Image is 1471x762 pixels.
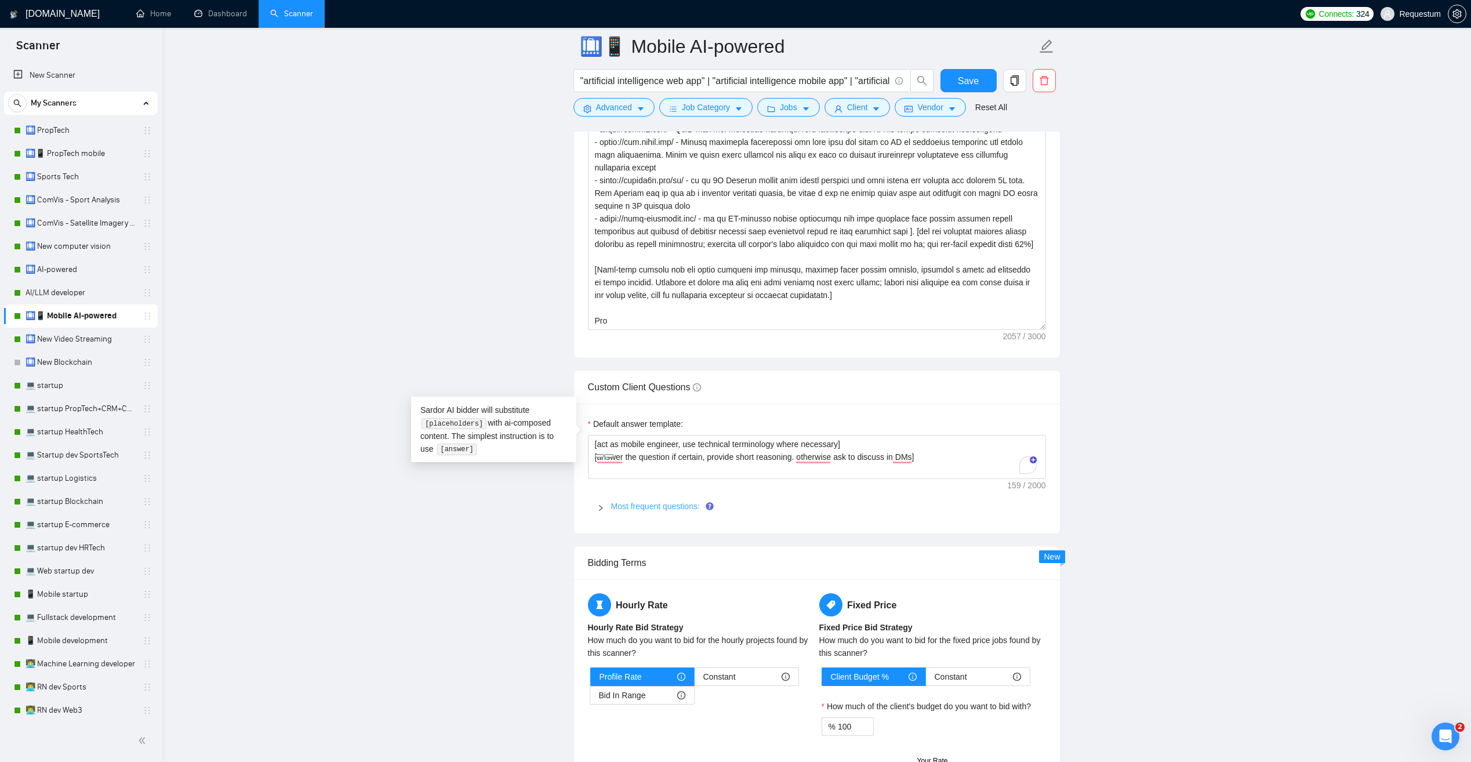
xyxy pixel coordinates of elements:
a: 🛄📱 Mobile AI-powered [26,304,136,328]
a: 💻 startup PropTech+CRM+Construction [26,397,136,420]
li: New Scanner [4,64,158,87]
span: Bid In Range [599,687,646,704]
span: holder [143,474,152,483]
span: info-circle [909,673,917,681]
span: Client Budget % [831,668,889,685]
a: 💻 startup dev HRTech [26,536,136,560]
span: holder [143,149,152,158]
button: search [8,94,27,113]
span: info-circle [677,673,685,681]
label: Default answer template: [588,418,683,430]
a: 👨‍💻 RN dev Sports [26,676,136,699]
a: 🛄📱 PropTech mobile [26,142,136,165]
input: How much of the client's budget do you want to bid with? [838,718,873,735]
span: Constant [935,668,967,685]
input: Search Freelance Jobs... [580,74,890,88]
span: Jobs [780,101,797,114]
button: Save [940,69,997,92]
a: 💻 Fullstack development [26,606,136,629]
a: 💻 startup Logistics [26,467,136,490]
span: caret-down [948,104,956,113]
a: 📱 Mobile startup [26,583,136,606]
span: user [1383,10,1392,18]
button: userClientcaret-down [825,98,891,117]
button: copy [1003,69,1026,92]
a: 💻 startup [26,374,136,397]
span: info-circle [693,383,701,391]
span: My Scanners [31,92,77,115]
span: holder [143,683,152,692]
span: 2 [1455,723,1465,732]
a: 🛄 ComVis - Sport Analysis [26,188,136,212]
span: holder [143,520,152,529]
button: idcardVendorcaret-down [895,98,965,117]
span: delete [1033,75,1055,86]
a: 👨‍💻 RN dev Web3 [26,699,136,722]
span: holder [143,590,152,599]
span: folder [767,104,775,113]
span: bars [669,104,677,113]
span: holder [143,543,152,553]
span: Advanced [596,101,632,114]
textarea: Cover letter template: [588,69,1046,330]
span: holder [143,335,152,344]
img: logo [10,5,18,24]
span: 324 [1356,8,1369,20]
span: search [911,75,933,86]
span: info-circle [782,673,790,681]
a: 💻 startup E-commerce [26,513,136,536]
span: holder [143,265,152,274]
span: info-circle [895,77,903,85]
div: Sardor AI bidder will substitute with ai-composed content. The simplest instruction is to use [411,397,576,462]
span: holder [143,659,152,669]
span: Vendor [917,101,943,114]
a: 🛄 ComVis - Satellite Imagery Analysis [26,212,136,235]
label: How much of the client's budget do you want to bid with? [822,700,1031,713]
span: holder [143,427,152,437]
div: How much do you want to bid for the fixed price jobs found by this scanner? [819,634,1046,659]
span: caret-down [735,104,743,113]
span: holder [143,381,152,390]
span: Scanner [7,37,69,61]
span: hourglass [588,593,611,616]
span: holder [143,172,152,182]
span: copy [1004,75,1026,86]
a: 👨‍💻 Machine Learning developer [26,652,136,676]
button: barsJob Categorycaret-down [659,98,753,117]
a: 💻 startup Blockchain [26,490,136,513]
span: setting [583,104,591,113]
span: holder [143,288,152,297]
a: 💻 startup HealthTech [26,420,136,444]
a: 🛄 New computer vision [26,235,136,258]
span: Profile Rate [600,668,642,685]
b: Fixed Price Bid Strategy [819,623,913,632]
span: holder [143,219,152,228]
div: Tooltip anchor [704,501,715,511]
span: holder [143,195,152,205]
a: 🛄 PropTech [26,119,136,142]
code: [answer] [437,444,477,455]
a: New Scanner [13,64,148,87]
span: Constant [703,668,736,685]
span: setting [1448,9,1466,19]
span: holder [143,126,152,135]
a: 📱 Mobile development [26,629,136,652]
div: How much do you want to bid for the hourly projects found by this scanner? [588,634,815,659]
code: [placeholders] [422,418,486,430]
div: Bidding Terms [588,546,1046,579]
span: search [9,99,26,107]
span: holder [143,451,152,460]
a: 🛄 New Video Streaming [26,328,136,351]
span: Save [958,74,979,88]
span: holder [143,242,152,251]
span: Custom Client Questions [588,382,701,392]
span: double-left [138,735,150,746]
h5: Fixed Price [819,593,1046,616]
span: holder [143,358,152,367]
a: setting [1448,9,1466,19]
span: holder [143,567,152,576]
span: info-circle [1013,673,1021,681]
span: tag [819,593,842,616]
a: Most frequent questions: [611,502,700,511]
button: setting [1448,5,1466,23]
